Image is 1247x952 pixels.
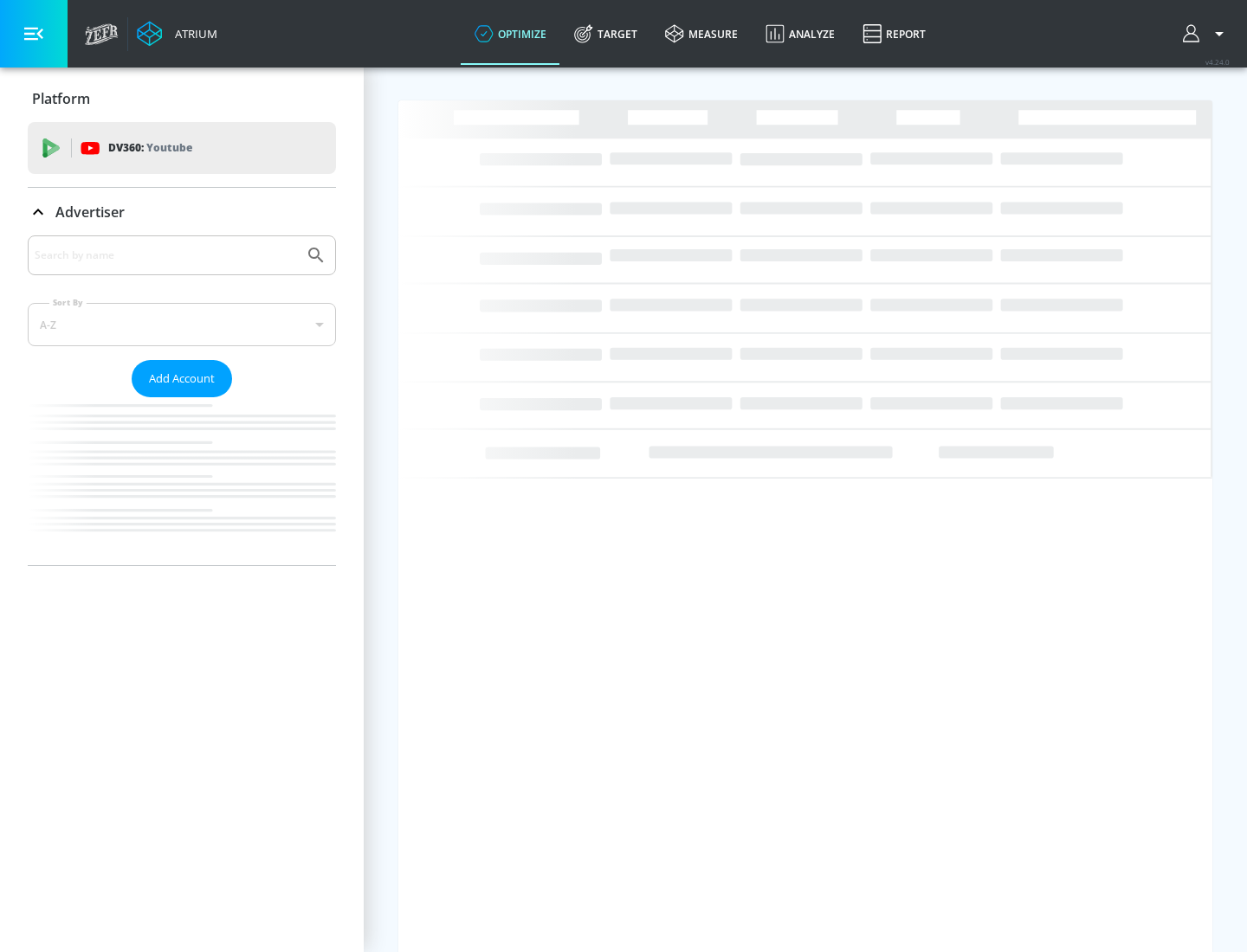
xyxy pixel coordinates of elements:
div: Advertiser [28,188,336,236]
button: Add Account [132,360,232,397]
p: Platform [32,89,90,108]
span: Add Account [149,369,215,389]
span: v 4.24.0 [1205,57,1230,67]
div: DV360: Youtube [28,122,336,174]
div: Advertiser [28,235,336,565]
p: DV360: [108,138,192,158]
label: Sort By [49,297,87,308]
div: A-Z [28,303,336,346]
a: Report [849,3,940,65]
div: Atrium [168,26,217,42]
a: optimize [461,3,560,65]
nav: list of Advertiser [28,397,336,565]
a: Atrium [137,21,217,47]
a: Target [560,3,651,65]
a: Analyze [752,3,849,65]
div: Platform [28,74,336,123]
p: Advertiser [55,203,125,222]
input: Search by name [35,244,297,267]
a: measure [651,3,752,65]
p: Youtube [146,138,192,157]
